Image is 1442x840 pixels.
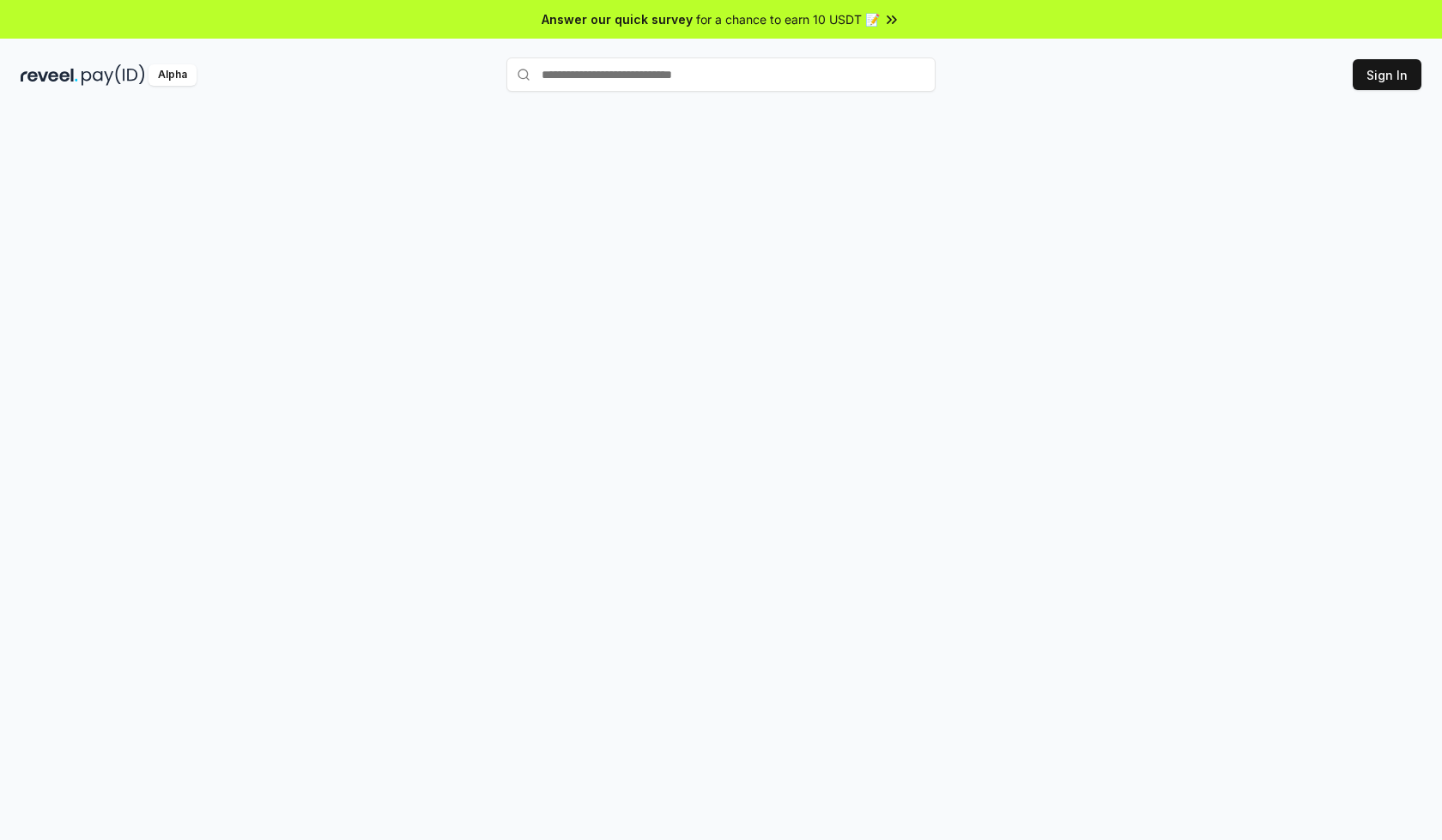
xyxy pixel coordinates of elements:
[1353,59,1421,90] button: Sign In
[542,10,693,28] span: Answer our quick survey
[696,10,880,28] span: for a chance to earn 10 USDT 📝
[148,64,197,86] div: Alpha
[82,64,145,86] img: pay_id
[21,64,78,86] img: reveel_dark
